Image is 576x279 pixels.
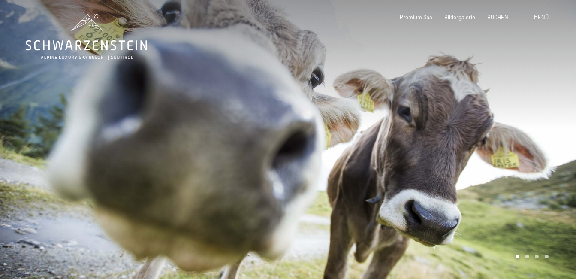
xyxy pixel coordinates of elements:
a: BUCHEN [487,14,508,21]
span: Menü [534,14,549,21]
div: Carousel Page 1 (Current Slide) [516,255,519,258]
div: Carousel Page 3 [535,255,539,258]
div: Carousel Pagination [513,255,549,258]
a: Bildergalerie [444,14,475,21]
div: Carousel Page 4 [545,255,549,258]
div: Carousel Page 2 [525,255,529,258]
a: Premium Spa [400,14,432,21]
